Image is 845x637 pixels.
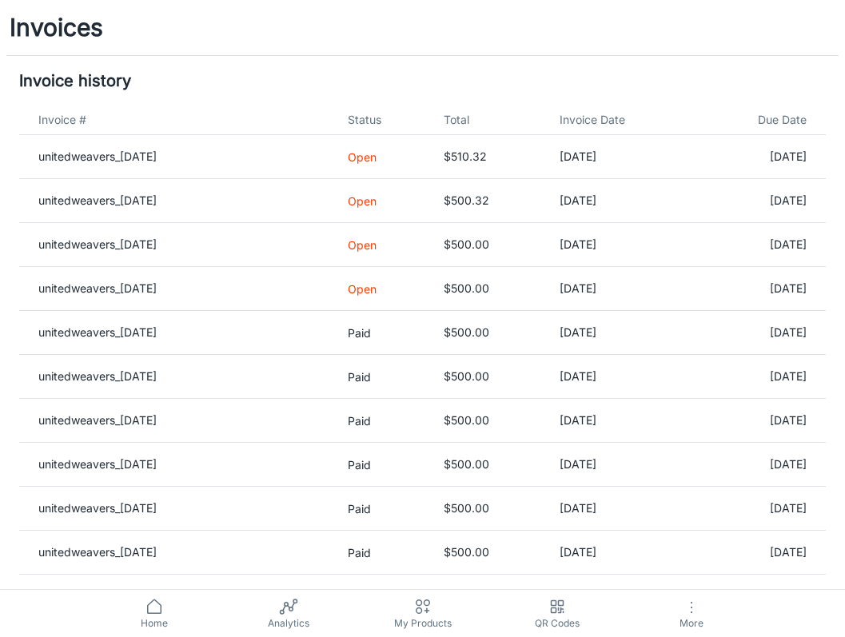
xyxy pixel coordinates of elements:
td: [DATE] [695,179,826,223]
td: [DATE] [547,311,695,355]
td: $500.00 [431,399,547,443]
td: $500.00 [431,531,547,575]
td: [DATE] [695,223,826,267]
a: My Products [356,590,490,637]
td: $500.00 [431,267,547,311]
a: QR Codes [490,590,624,637]
td: [DATE] [695,355,826,399]
th: Total [431,106,547,135]
p: Paid [348,412,418,429]
td: [DATE] [547,531,695,575]
p: Open [348,281,418,297]
td: [DATE] [695,443,826,487]
h1: Invoices [10,10,103,46]
td: [DATE] [547,443,695,487]
p: Open [348,237,418,253]
td: $500.00 [431,311,547,355]
p: Open [348,193,418,209]
p: Paid [348,324,418,341]
td: [DATE] [547,355,695,399]
span: More [634,617,749,629]
h5: Invoice history [19,69,826,93]
p: Paid [348,588,418,605]
a: unitedweavers_[DATE] [38,457,157,471]
span: My Products [365,616,480,631]
td: $500.00 [431,223,547,267]
a: unitedweavers_[DATE] [38,281,157,295]
td: [DATE] [695,267,826,311]
p: Paid [348,544,418,561]
td: [DATE] [547,267,695,311]
td: [DATE] [547,575,695,619]
span: QR Codes [500,616,615,631]
a: unitedweavers_[DATE] [38,501,157,515]
td: [DATE] [695,311,826,355]
a: unitedweavers_[DATE] [38,149,157,163]
td: [DATE] [547,487,695,531]
a: unitedweavers_[DATE] [38,325,157,339]
td: [DATE] [695,399,826,443]
a: unitedweavers_[DATE] [38,545,157,559]
td: $510.32 [431,135,547,179]
td: $500.00 [431,575,547,619]
a: unitedweavers_[DATE] [38,413,157,427]
td: $500.00 [431,487,547,531]
a: unitedweavers_[DATE] [38,237,157,251]
th: Invoice Date [547,106,695,135]
td: [DATE] [547,135,695,179]
p: Paid [348,500,418,517]
td: $500.32 [431,179,547,223]
button: More [624,590,759,637]
a: unitedweavers_[DATE] [38,193,157,207]
p: Open [348,149,418,165]
td: [DATE] [695,487,826,531]
td: $500.00 [431,443,547,487]
td: [DATE] [695,575,826,619]
td: [DATE] [547,399,695,443]
a: Analytics [221,590,356,637]
p: Paid [348,456,418,473]
th: Invoice # [19,106,335,135]
td: [DATE] [547,223,695,267]
td: [DATE] [547,179,695,223]
a: Home [87,590,221,637]
span: Home [97,616,212,631]
td: [DATE] [695,531,826,575]
td: [DATE] [695,135,826,179]
a: unitedweavers_[DATE] [38,369,157,383]
td: $500.00 [431,355,547,399]
p: Paid [348,368,418,385]
th: Due Date [695,106,826,135]
th: Status [335,106,431,135]
span: Analytics [231,616,346,631]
